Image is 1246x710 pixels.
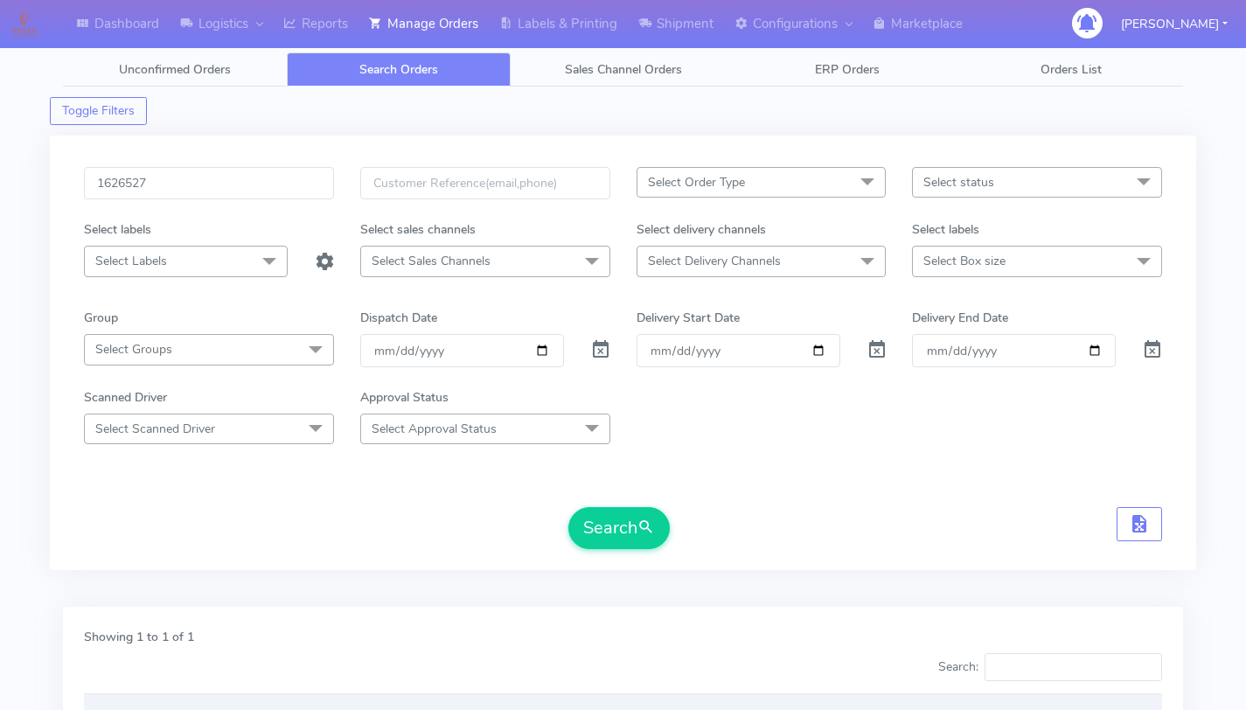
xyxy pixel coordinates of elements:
label: Select labels [84,220,151,239]
button: Search [568,507,670,549]
input: Search: [985,653,1162,681]
span: Select Scanned Driver [95,421,215,437]
label: Dispatch Date [360,309,437,327]
label: Scanned Driver [84,388,167,407]
span: Unconfirmed Orders [119,61,231,78]
span: Orders List [1041,61,1102,78]
span: Select Labels [95,253,167,269]
label: Delivery End Date [912,309,1008,327]
input: Order Id [84,167,334,199]
label: Showing 1 to 1 of 1 [84,628,194,646]
span: ERP Orders [815,61,880,78]
span: Select Delivery Channels [648,253,781,269]
span: Select status [923,174,994,191]
ul: Tabs [63,52,1183,87]
label: Select labels [912,220,979,239]
button: Toggle Filters [50,97,147,125]
span: Select Groups [95,341,172,358]
span: Search Orders [359,61,438,78]
input: Customer Reference(email,phone) [360,167,610,199]
label: Select sales channels [360,220,476,239]
label: Group [84,309,118,327]
label: Search: [938,653,1162,681]
label: Delivery Start Date [637,309,740,327]
span: Sales Channel Orders [565,61,682,78]
span: Select Box size [923,253,1006,269]
span: Select Approval Status [372,421,497,437]
button: [PERSON_NAME] [1108,6,1241,42]
span: Select Sales Channels [372,253,491,269]
label: Approval Status [360,388,449,407]
label: Select delivery channels [637,220,766,239]
span: Select Order Type [648,174,745,191]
